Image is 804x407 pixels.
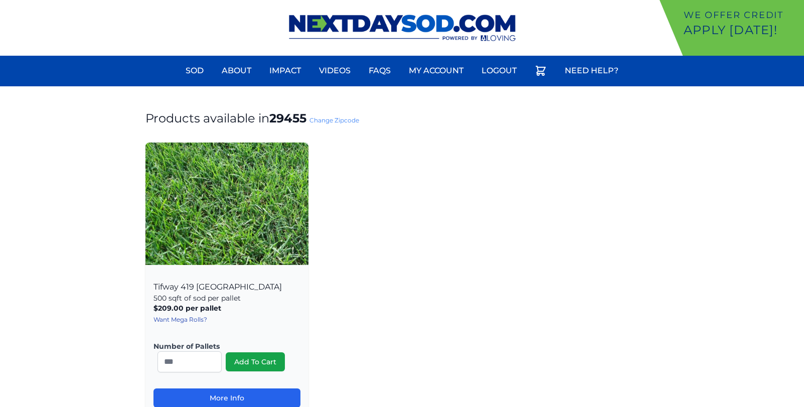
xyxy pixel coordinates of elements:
p: We offer Credit [684,8,800,22]
a: Change Zipcode [309,116,359,124]
a: Impact [263,59,307,83]
a: My Account [403,59,469,83]
a: Want Mega Rolls? [153,316,207,323]
button: Add To Cart [226,352,285,371]
p: $209.00 per pallet [153,303,300,313]
label: Number of Pallets [153,341,292,351]
strong: 29455 [269,111,306,125]
a: About [216,59,257,83]
p: Apply [DATE]! [684,22,800,38]
a: Videos [313,59,357,83]
a: Logout [475,59,523,83]
p: 500 sqft of sod per pallet [153,293,300,303]
img: Tifway 419 Bermuda Product Image [145,143,308,265]
a: Sod [180,59,210,83]
h1: Products available in [145,110,659,126]
a: FAQs [363,59,397,83]
a: Need Help? [559,59,624,83]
